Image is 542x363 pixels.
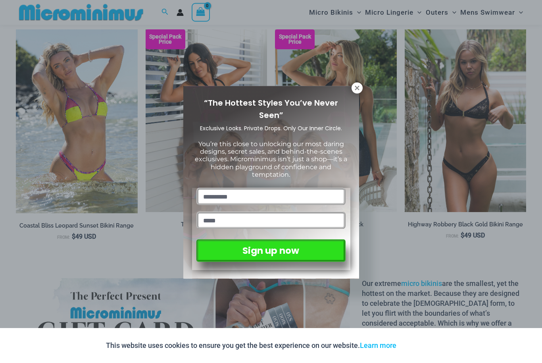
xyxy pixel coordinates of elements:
span: You’re this close to unlocking our most daring designs, secret sales, and behind-the-scenes exclu... [195,140,347,178]
button: Close [352,83,363,94]
button: Accept [402,336,436,355]
p: This website uses cookies to ensure you get the best experience on our website. [106,340,396,351]
span: “The Hottest Styles You’ve Never Seen” [204,97,338,121]
span: Exclusive Looks. Private Drops. Only Our Inner Circle. [200,124,342,132]
button: Sign up now [196,239,345,262]
a: Learn more [360,341,396,349]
